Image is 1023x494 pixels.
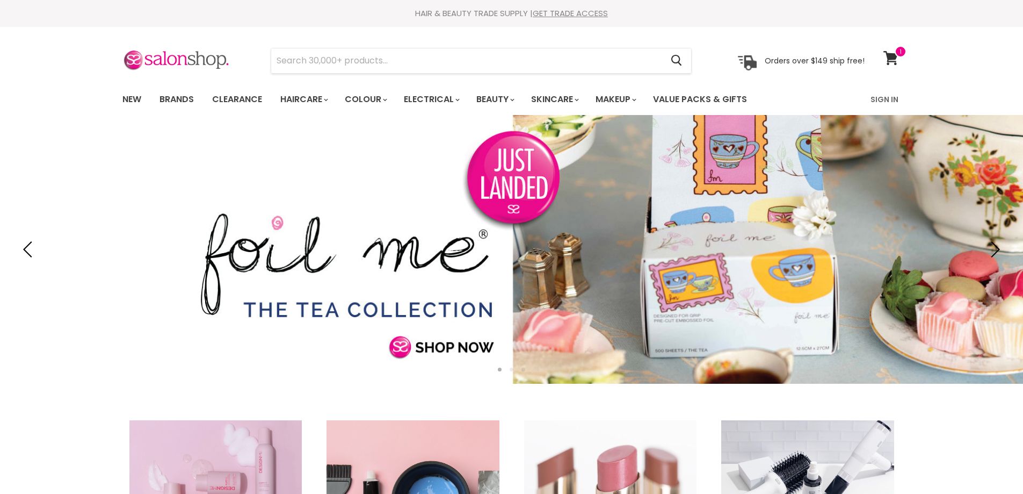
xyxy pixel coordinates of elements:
a: GET TRADE ACCESS [533,8,608,19]
p: Orders over $149 ship free! [765,55,865,65]
ul: Main menu [114,84,810,115]
a: New [114,88,149,111]
a: Brands [151,88,202,111]
nav: Main [109,84,915,115]
div: HAIR & BEAUTY TRADE SUPPLY | [109,8,915,19]
button: Previous [19,239,40,260]
a: Haircare [272,88,335,111]
a: Clearance [204,88,270,111]
form: Product [271,48,692,74]
button: Search [663,48,691,73]
a: Electrical [396,88,466,111]
a: Value Packs & Gifts [645,88,755,111]
a: Makeup [587,88,643,111]
a: Sign In [864,88,905,111]
li: Page dot 2 [510,368,513,371]
input: Search [271,48,663,73]
li: Page dot 1 [498,368,502,371]
button: Next [983,239,1004,260]
a: Skincare [523,88,585,111]
li: Page dot 3 [521,368,525,371]
a: Colour [337,88,394,111]
a: Beauty [468,88,521,111]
